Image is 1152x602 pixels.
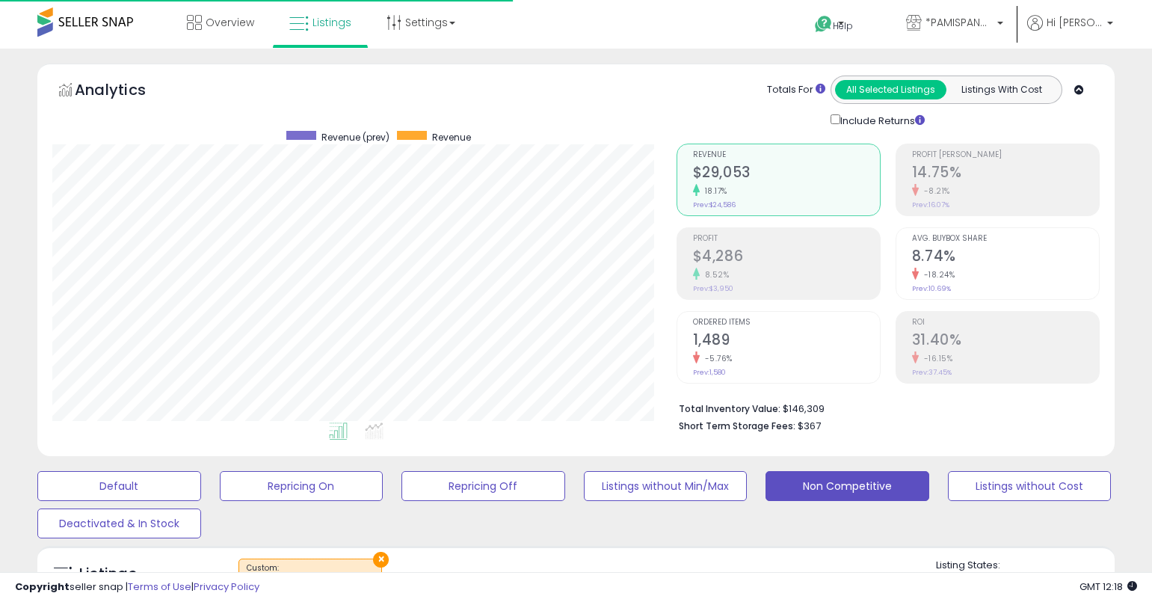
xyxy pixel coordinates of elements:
small: -16.15% [919,353,953,364]
span: Listings [312,15,351,30]
small: Prev: 16.07% [912,200,949,209]
small: Prev: $3,950 [693,284,733,293]
span: Revenue [432,131,471,144]
div: seller snap | | [15,580,259,595]
span: *PAMISPANAS* [925,15,993,30]
b: Short Term Storage Fees: [679,420,795,432]
small: Prev: $24,586 [693,200,736,209]
span: 2025-08-14 12:18 GMT [1079,580,1137,594]
small: Prev: 10.69% [912,284,951,293]
a: Help [803,4,882,49]
button: Non Competitive [766,471,929,501]
span: Profit [PERSON_NAME] [912,151,1099,159]
button: × [373,552,389,568]
span: Revenue [693,151,880,159]
small: Prev: 37.45% [912,368,952,377]
li: $146,309 [679,399,1088,417]
button: Listings With Cost [946,80,1057,99]
h2: 8.74% [912,248,1099,268]
button: Repricing On [220,471,384,501]
span: $367 [798,419,821,433]
h2: 31.40% [912,331,1099,351]
span: Avg. Buybox Share [912,235,1099,243]
a: Hi [PERSON_NAME] [1027,15,1113,49]
small: 8.52% [700,269,730,280]
a: Privacy Policy [194,580,259,594]
h2: $29,053 [693,164,880,184]
button: All Selected Listings [835,80,946,99]
h2: 1,489 [693,331,880,351]
h2: 14.75% [912,164,1099,184]
button: Repricing Off [401,471,565,501]
button: Default [37,471,201,501]
span: Ordered Items [693,319,880,327]
b: Total Inventory Value: [679,402,780,415]
h2: $4,286 [693,248,880,268]
a: Terms of Use [128,580,191,594]
span: Overview [206,15,254,30]
strong: Copyright [15,580,70,594]
span: Profit [693,235,880,243]
i: Get Help [814,15,833,34]
small: -5.76% [700,353,733,364]
small: -18.24% [919,269,955,280]
button: Listings without Min/Max [584,471,748,501]
span: Revenue (prev) [321,131,389,144]
button: Deactivated & In Stock [37,509,201,538]
div: Totals For [767,83,825,97]
span: ROI [912,319,1099,327]
small: -8.21% [919,185,950,197]
h5: Analytics [75,79,175,104]
small: Prev: 1,580 [693,368,726,377]
span: Help [833,19,853,32]
small: 18.17% [700,185,727,197]
span: Hi [PERSON_NAME] [1047,15,1103,30]
button: Listings without Cost [948,471,1112,501]
div: Include Returns [819,111,943,129]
